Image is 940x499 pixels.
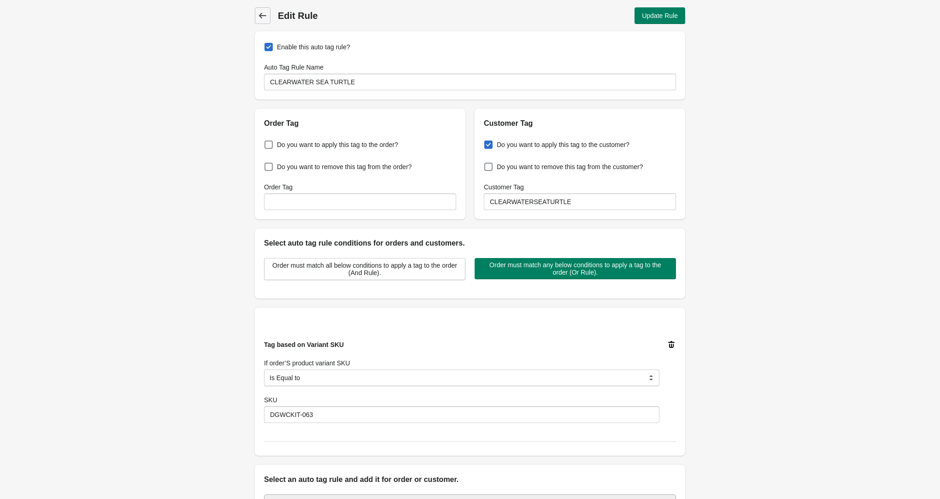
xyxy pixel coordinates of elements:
button: Order must match all below conditions to apply a tag to the order (And Rule). [264,258,465,280]
span: Update Rule [642,12,678,19]
h2: Customer Tag [484,118,676,129]
label: Order Tag [264,182,293,192]
h1: Edit Rule [278,9,469,22]
span: Do you want to remove this tag from the order? [277,162,412,171]
span: Enable this auto tag rule? [277,42,350,52]
h2: Select auto tag rule conditions for orders and customers. [264,238,676,249]
label: Auto Tag Rule Name [264,63,323,72]
label: If order’S product variant SKU [264,358,350,368]
input: SKU [264,406,659,423]
h2: Order Tag [264,118,456,129]
span: Order must match any below conditions to apply a tag to the order (Or Rule). [482,261,669,276]
span: Do you want to apply this tag to the order? [277,140,398,149]
span: Order must match all below conditions to apply a tag to the order (And Rule). [272,262,458,276]
label: SKU [264,395,277,405]
span: Tag based on Variant SKU [264,341,344,348]
label: Customer Tag [484,182,524,192]
button: Order must match any below conditions to apply a tag to the order (Or Rule). [475,258,676,279]
span: Do you want to apply this tag to the customer? [497,140,629,149]
span: Do you want to remove this tag from the customer? [497,162,643,171]
button: Update Rule [634,7,685,24]
h2: Select an auto tag rule and add it for order or customer. [264,474,676,485]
